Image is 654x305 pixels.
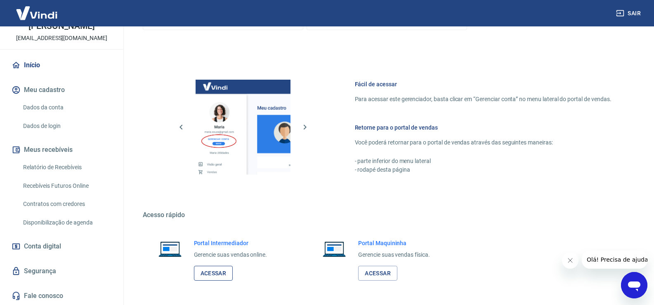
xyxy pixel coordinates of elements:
button: Sair [614,6,644,21]
span: Conta digital [24,241,61,252]
span: Olá! Precisa de ajuda? [5,6,69,12]
a: Conta digital [10,237,113,255]
a: Segurança [10,262,113,280]
p: Gerencie suas vendas online. [194,251,267,259]
a: Relatório de Recebíveis [20,159,113,176]
p: [EMAIL_ADDRESS][DOMAIN_NAME] [16,34,107,43]
img: Imagem da dashboard mostrando o botão de gerenciar conta na sidebar no lado esquerdo [196,80,290,175]
img: Imagem de um notebook aberto [317,239,352,259]
h6: Portal Intermediador [194,239,267,247]
p: [PERSON_NAME] [28,22,94,31]
h6: Retorne para o portal de vendas [355,123,612,132]
img: Vindi [10,0,64,26]
a: Acessar [358,266,397,281]
a: Recebíveis Futuros Online [20,177,113,194]
h5: Acesso rápido [143,211,631,219]
a: Disponibilização de agenda [20,214,113,231]
iframe: Mensagem da empresa [582,251,647,269]
a: Fale conosco [10,287,113,305]
iframe: Fechar mensagem [562,252,578,269]
p: Para acessar este gerenciador, basta clicar em “Gerenciar conta” no menu lateral do portal de ven... [355,95,612,104]
p: Você poderá retornar para o portal de vendas através das seguintes maneiras: [355,138,612,147]
h6: Portal Maquininha [358,239,430,247]
button: Meus recebíveis [10,141,113,159]
button: Meu cadastro [10,81,113,99]
iframe: Botão para abrir a janela de mensagens [621,272,647,298]
p: - rodapé desta página [355,166,612,174]
a: Início [10,56,113,74]
a: Contratos com credores [20,196,113,213]
a: Acessar [194,266,233,281]
img: Imagem de um notebook aberto [153,239,187,259]
p: Gerencie suas vendas física. [358,251,430,259]
h6: Fácil de acessar [355,80,612,88]
p: - parte inferior do menu lateral [355,157,612,166]
a: Dados de login [20,118,113,135]
a: Dados da conta [20,99,113,116]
